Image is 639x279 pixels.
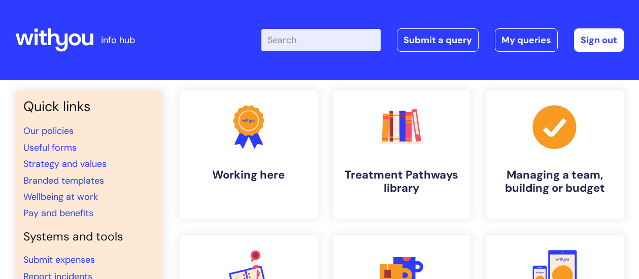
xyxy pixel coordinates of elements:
h4: Treatment Pathways library [341,168,463,195]
a: Managing a team, building or budget [486,90,624,219]
a: Branded templates [23,175,104,187]
h3: Quick links [23,98,155,115]
a: Sign out [574,28,624,52]
a: Pay and benefits [23,207,93,219]
a: Our policies [23,125,74,137]
a: My queries [495,28,558,52]
input: Search [261,29,381,51]
a: Treatment Pathways library [333,90,471,219]
h4: Working here [188,168,310,182]
a: Submit expenses [23,254,95,266]
a: Useful forms [23,142,77,154]
div: | - [261,28,624,52]
h4: Managing a team, building or budget [494,168,616,195]
a: Submit a query [397,28,479,52]
p: info hub [101,32,135,48]
a: Wellbeing at work [23,191,98,203]
h4: Systems and tools [23,230,155,244]
a: Working here [180,90,318,219]
a: Strategy and values [23,158,107,170]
